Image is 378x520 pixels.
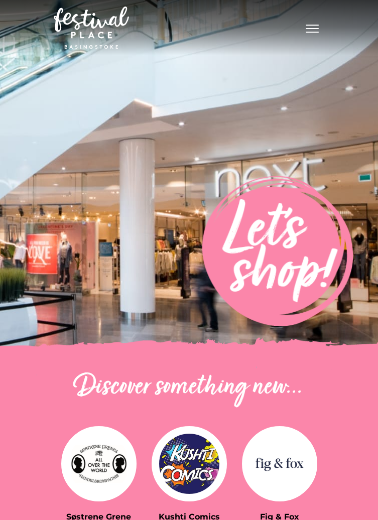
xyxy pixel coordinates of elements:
[300,20,325,35] button: Toggle navigation
[61,371,317,404] h2: Discover something new...
[54,7,129,49] img: Festival Place Logo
